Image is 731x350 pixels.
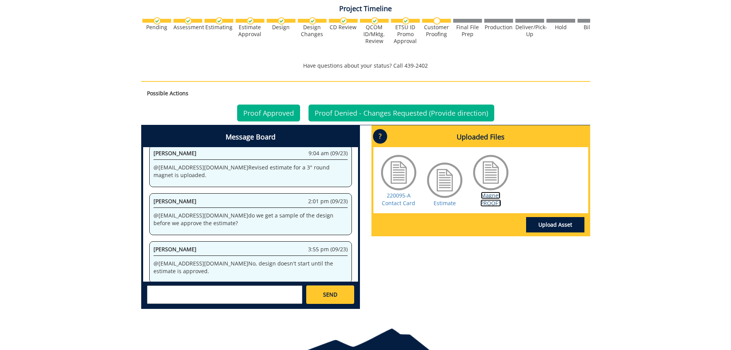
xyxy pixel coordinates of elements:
[578,24,606,31] div: Billing
[433,17,441,25] img: no
[142,24,171,31] div: Pending
[309,149,348,157] span: 9:04 am (09/23)
[147,90,188,97] strong: Possible Actions
[453,24,482,38] div: Final File Prep
[205,24,233,31] div: Estimating
[526,217,584,232] a: Upload Asset
[309,17,316,25] img: checkmark
[185,17,192,25] img: checkmark
[382,192,415,207] a: 220095-A Contact Card
[143,127,358,147] h4: Message Board
[237,105,300,121] a: Proof Approved
[153,197,196,205] span: [PERSON_NAME]
[515,24,544,38] div: Deliver/Pick-Up
[308,245,348,253] span: 3:55 pm (09/23)
[391,24,420,45] div: ETSU ID Promo Approval
[373,127,588,147] h4: Uploaded Files
[373,129,387,144] p: ?
[546,24,575,31] div: Hold
[153,17,161,25] img: checkmark
[173,24,202,31] div: Assessment
[329,24,358,31] div: CD Review
[147,285,302,304] textarea: messageToSend
[480,192,501,207] a: Magnet PROOF1
[267,24,295,31] div: Design
[247,17,254,25] img: checkmark
[153,245,196,253] span: [PERSON_NAME]
[153,212,348,227] p: @ [EMAIL_ADDRESS][DOMAIN_NAME] do we get a sample of the design before we approve the estimate?
[278,17,285,25] img: checkmark
[484,24,513,31] div: Production
[153,149,196,157] span: [PERSON_NAME]
[309,105,494,121] a: Proof Denied - Changes Requested (Provide direction)
[360,24,389,45] div: QCOM ID/Mktg. Review
[434,199,456,207] a: Estimate
[298,24,327,38] div: Design Changes
[141,5,590,13] h4: Project Timeline
[422,24,451,38] div: Customer Proofing
[216,17,223,25] img: checkmark
[371,17,378,25] img: checkmark
[306,285,354,304] a: SEND
[323,291,337,299] span: SEND
[153,164,348,179] p: @ [EMAIL_ADDRESS][DOMAIN_NAME] Revised estimate for a 3" round magnet is uploaded.
[236,24,264,38] div: Estimate Approval
[402,17,409,25] img: checkmark
[141,62,590,70] p: Have questions about your status? Call 439-2402
[308,197,348,205] span: 2:01 pm (09/23)
[340,17,347,25] img: checkmark
[153,260,348,275] p: @ [EMAIL_ADDRESS][DOMAIN_NAME] No, design doesn't start until the estimate is approved.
